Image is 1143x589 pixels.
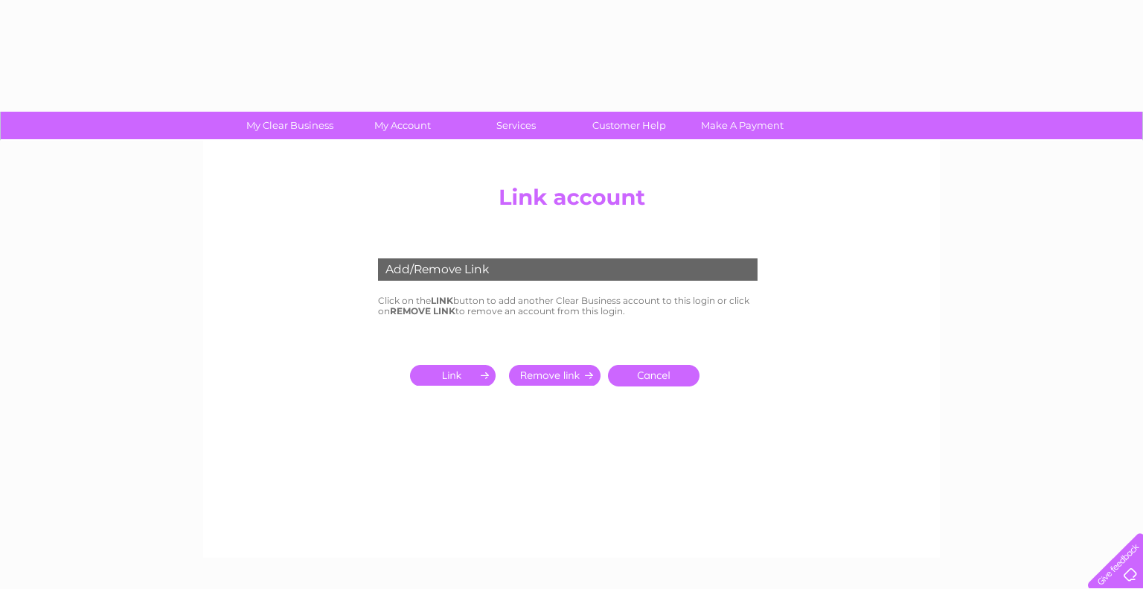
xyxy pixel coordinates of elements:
input: Submit [509,365,601,386]
input: Submit [410,365,502,386]
a: Cancel [608,365,699,386]
a: My Account [342,112,464,139]
b: LINK [431,295,453,306]
a: Make A Payment [681,112,804,139]
a: Customer Help [568,112,691,139]
a: Services [455,112,577,139]
div: Add/Remove Link [378,258,758,281]
a: My Clear Business [228,112,351,139]
td: Click on the button to add another Clear Business account to this login or click on to remove an ... [374,292,769,320]
b: REMOVE LINK [390,305,455,316]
